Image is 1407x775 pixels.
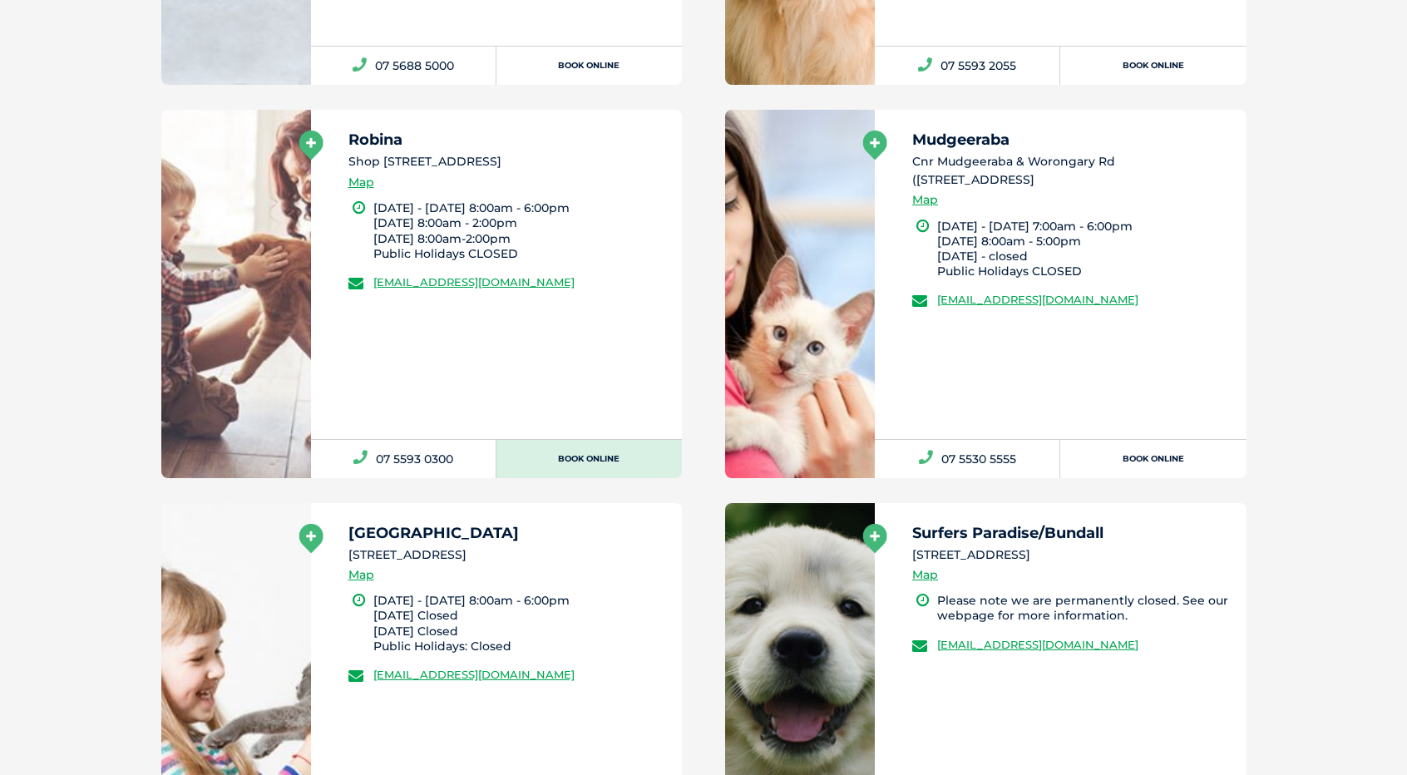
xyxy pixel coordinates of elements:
[496,440,682,478] a: Book Online
[875,47,1060,85] a: 07 5593 2055
[373,593,668,654] li: [DATE] - [DATE] 8:00am - 6:00pm [DATE] Closed [DATE] Closed Public Holidays: Closed
[348,546,668,564] li: [STREET_ADDRESS]
[912,153,1232,189] li: Cnr Mudgeeraba & Worongary Rd ([STREET_ADDRESS]
[1060,47,1246,85] a: Book Online
[348,132,668,147] h5: Robina
[311,440,496,478] a: 07 5593 0300
[373,200,668,261] li: [DATE] - [DATE] 8:00am - 6:00pm [DATE] 8:00am - 2:00pm [DATE] 8:00am-2:00pm Public Holidays CLOSED
[348,565,374,585] a: Map
[348,173,374,192] a: Map
[348,526,668,541] h5: [GEOGRAPHIC_DATA]
[311,47,496,85] a: 07 5688 5000
[912,190,938,210] a: Map
[912,526,1232,541] h5: Surfers Paradise/Bundall
[875,440,1060,478] a: 07 5530 5555
[937,593,1232,623] li: Please note we are permanently closed. See our webpage for more information.
[912,132,1232,147] h5: Mudgeeraba
[912,546,1232,564] li: [STREET_ADDRESS]
[912,565,938,585] a: Map
[1060,440,1246,478] a: Book Online
[496,47,682,85] a: Book Online
[937,219,1232,279] li: [DATE] - [DATE] 7:00am - 6:00pm [DATE] 8:00am - 5:00pm [DATE] - closed Public Holidays CLOSED
[373,668,575,681] a: [EMAIL_ADDRESS][DOMAIN_NAME]
[937,638,1138,651] a: [EMAIL_ADDRESS][DOMAIN_NAME]
[373,275,575,289] a: [EMAIL_ADDRESS][DOMAIN_NAME]
[348,153,668,170] li: Shop [STREET_ADDRESS]
[937,293,1138,306] a: [EMAIL_ADDRESS][DOMAIN_NAME]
